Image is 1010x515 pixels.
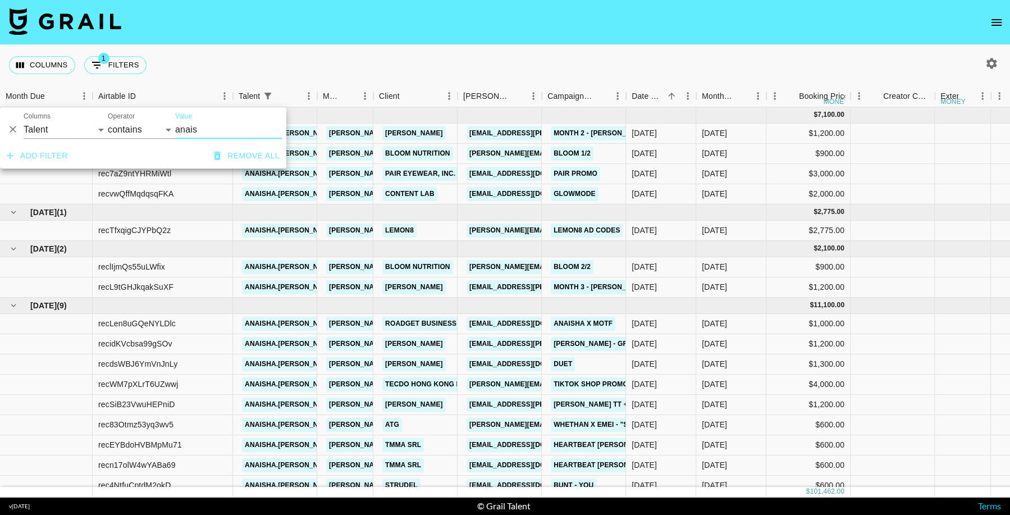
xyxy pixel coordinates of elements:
a: Lemon8 Ad Codes [551,224,623,238]
a: [PERSON_NAME][EMAIL_ADDRESS][DOMAIN_NAME] [326,167,509,181]
button: Sort [867,88,883,104]
button: Delete [4,121,21,138]
button: Menu [851,88,867,104]
div: Nov '24 [702,358,727,370]
a: TECDO HONG KONG LIMITED [382,377,486,391]
div: 18/11/2024 [632,480,657,491]
a: anaisha.[PERSON_NAME] [242,317,339,331]
a: LEMON8 [382,224,417,238]
div: $4,000.00 [766,375,851,395]
div: $600.00 [766,415,851,435]
a: [PERSON_NAME] [382,280,446,294]
span: [DATE] [30,300,57,311]
button: Menu [76,88,93,104]
button: open drawer [985,11,1008,34]
div: recvwQffMqdqsqFKA [98,188,174,199]
a: [PERSON_NAME][EMAIL_ADDRESS][PERSON_NAME][DOMAIN_NAME] [467,224,707,238]
a: Content Lab [382,187,437,201]
button: Menu [357,88,373,104]
button: Sort [783,88,799,104]
div: Creator Commmission Override [883,85,929,107]
a: Heartbeat [PERSON_NAME] [PERSON_NAME] [551,438,717,452]
a: TikTok Shop Promo [551,377,631,391]
a: [PERSON_NAME][EMAIL_ADDRESS][DOMAIN_NAME] [467,260,650,274]
div: recidKVcbsa99gSOv [98,338,172,349]
div: Nov '24 [702,399,727,410]
div: Month Due [6,85,45,107]
div: $1,200.00 [766,395,851,415]
button: Menu [974,88,991,104]
div: $2,775.00 [766,221,851,241]
a: [PERSON_NAME][EMAIL_ADDRESS][DOMAIN_NAME] [467,418,650,432]
div: 12/09/2024 [632,225,657,236]
a: [PERSON_NAME][EMAIL_ADDRESS][DOMAIN_NAME] [326,458,509,472]
a: Heartbeat [PERSON_NAME] [PERSON_NAME] [551,458,717,472]
div: Nov '24 [702,419,727,430]
button: Sort [958,88,974,104]
div: 11/09/2024 [632,318,657,329]
button: Menu [679,88,696,104]
div: 7,100.00 [817,110,844,120]
span: ( 1 ) [57,207,67,218]
a: [PERSON_NAME][EMAIL_ADDRESS][DOMAIN_NAME] [326,377,509,391]
a: [PERSON_NAME][EMAIL_ADDRESS][DOMAIN_NAME] [326,418,509,432]
div: Sep '24 [702,225,727,236]
a: [PERSON_NAME][EMAIL_ADDRESS][DOMAIN_NAME] [326,317,509,331]
a: anaisha.[PERSON_NAME] [242,438,339,452]
a: anaisha.[PERSON_NAME] [242,224,339,238]
a: [EMAIL_ADDRESS][PERSON_NAME][DOMAIN_NAME] [467,280,650,294]
a: Pair Eyewear, Inc. [382,167,458,181]
div: 14/11/2024 [632,439,657,450]
a: [PERSON_NAME][EMAIL_ADDRESS][DOMAIN_NAME] [326,187,509,201]
div: 2,775.00 [817,207,844,217]
button: Select columns [9,56,75,74]
div: rec4NtfuCptdM2okD [98,480,171,491]
a: [PERSON_NAME][EMAIL_ADDRESS][DOMAIN_NAME] [326,224,509,238]
a: TMMA SRL [382,458,424,472]
button: Sort [734,88,749,104]
a: anaisha.[PERSON_NAME] [242,126,339,140]
div: 12/09/2024 [632,338,657,349]
div: 03/11/2024 [632,379,657,390]
div: recWM7pXLrT6UZwwj [98,379,179,390]
a: [EMAIL_ADDRESS][DOMAIN_NAME] [467,357,592,371]
a: [PERSON_NAME][EMAIL_ADDRESS][DOMAIN_NAME] [326,147,509,161]
a: [PERSON_NAME] - Greenscreen Review Video [551,337,725,351]
button: Menu [525,88,542,104]
div: Creator Commmission Override [851,85,935,107]
a: [PERSON_NAME] [382,357,446,371]
div: $1,000.00 [766,314,851,334]
a: [PERSON_NAME][EMAIL_ADDRESS][DOMAIN_NAME] [326,337,509,351]
div: Nov '24 [702,338,727,349]
div: 01/07/2024 [632,261,657,272]
span: [DATE] [30,243,57,254]
a: ROADGET BUSINESS PTE. LTD [382,317,491,331]
a: Bloom Nutrition [382,260,453,274]
div: Talent [233,85,317,107]
label: Columns [24,111,51,121]
a: [EMAIL_ADDRESS][PERSON_NAME][DOMAIN_NAME] [467,337,650,351]
a: [PERSON_NAME] TT + IG Repost [551,398,670,412]
a: [PERSON_NAME][EMAIL_ADDRESS][DOMAIN_NAME] [467,377,650,391]
button: Sort [664,88,679,104]
span: 1 [98,53,109,64]
div: Talent [239,85,260,107]
div: 19/10/2024 [632,358,657,370]
div: $1,200.00 [766,334,851,354]
a: TMMA SRL [382,438,424,452]
a: [PERSON_NAME] [382,398,446,412]
div: Campaign (Type) [542,85,626,107]
div: 101,462.00 [810,487,844,496]
div: $1,300.00 [766,354,851,375]
a: anaisha.[PERSON_NAME] [242,458,339,472]
div: $2,000.00 [766,184,851,204]
a: [PERSON_NAME][EMAIL_ADDRESS][DOMAIN_NAME] [326,126,509,140]
div: recTfxqigCJYPbQ2z [98,225,171,236]
span: [DATE] [30,207,57,218]
a: [EMAIL_ADDRESS][PERSON_NAME][DOMAIN_NAME] [467,398,650,412]
div: recSiB23VwuHEPniD [98,399,175,410]
a: anaisha.[PERSON_NAME] [242,147,339,161]
div: $ [814,207,817,217]
div: Booker [458,85,542,107]
div: $ [806,487,810,496]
